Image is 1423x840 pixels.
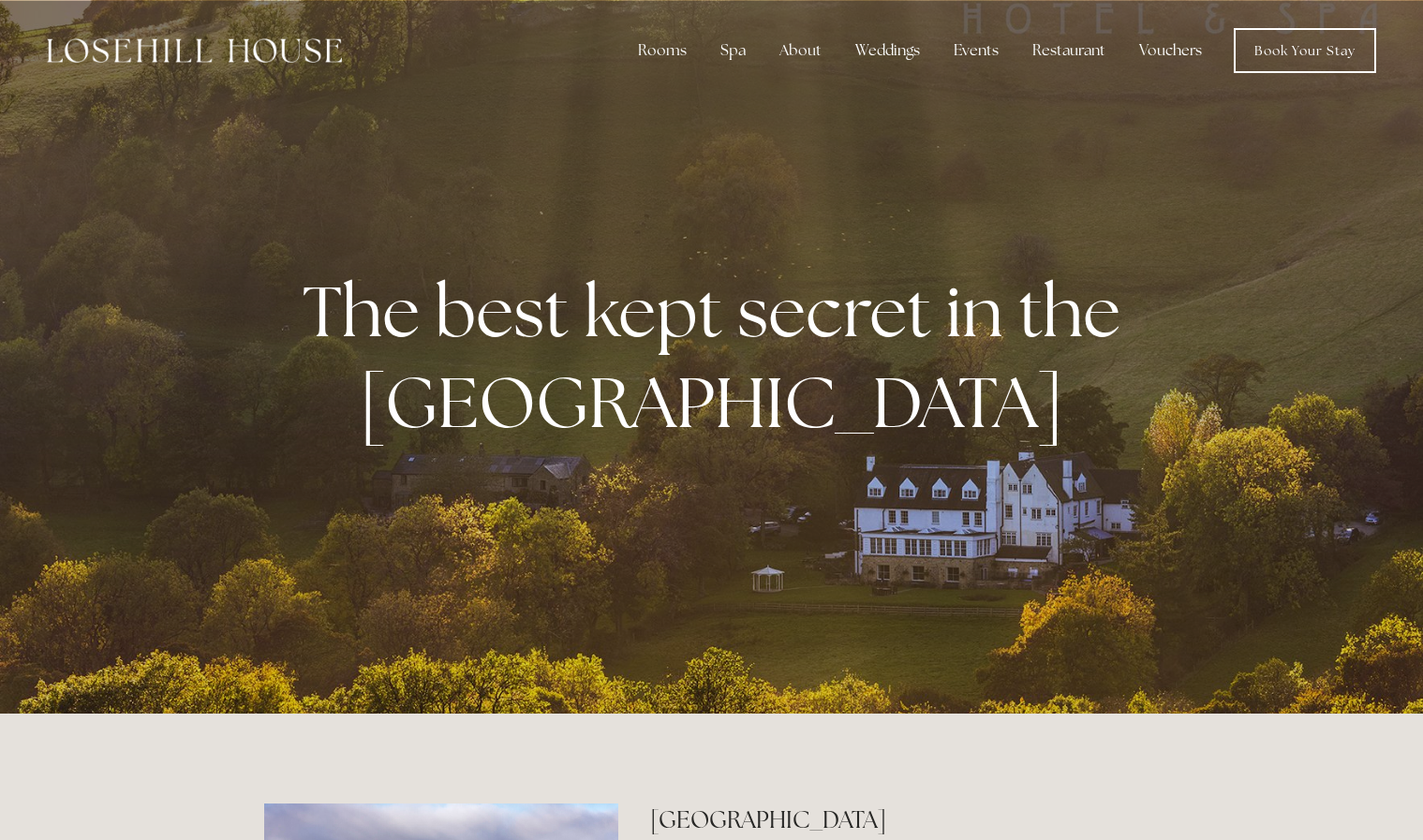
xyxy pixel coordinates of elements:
a: Vouchers [1124,32,1217,69]
strong: The best kept secret in the [GEOGRAPHIC_DATA] [303,265,1135,449]
h2: [GEOGRAPHIC_DATA] [650,803,1159,836]
div: Weddings [840,32,935,69]
div: Rooms [623,32,702,69]
div: Events [939,32,1014,69]
a: Book Your Stay [1234,28,1376,73]
div: About [764,32,837,69]
div: Spa [705,32,761,69]
img: Losehill House [47,38,342,63]
div: Restaurant [1017,32,1120,69]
